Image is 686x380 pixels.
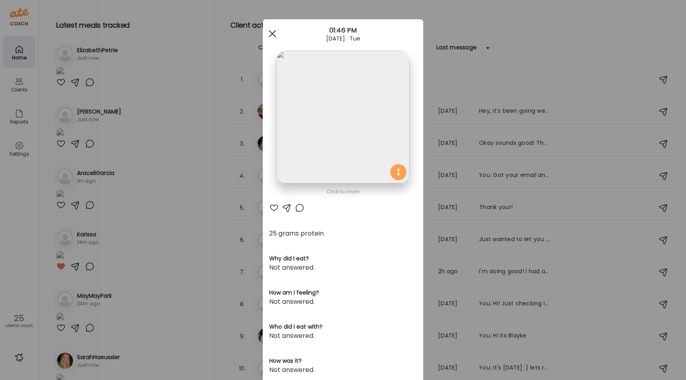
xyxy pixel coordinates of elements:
[269,187,417,197] div: Click to zoom
[269,263,417,272] div: Not answered.
[269,331,417,341] div: Not answered.
[269,357,417,365] h3: How was it?
[269,289,417,297] h3: How am I feeling?
[263,26,423,35] div: 01:46 PM
[269,254,417,263] h3: Why did I eat?
[263,35,423,42] div: [DATE] · Tue
[269,323,417,331] h3: Who did I eat with?
[269,297,417,307] div: Not answered.
[269,365,417,375] div: Not answered.
[276,51,409,183] img: images%2FuoYiWjixOgQ8TTFdzvnghxuIVJQ2%2FIw9BC9R4ERiXk6iUtOIe%2F2E4XuahdXMK7Typ6s4MS_1080
[269,229,417,238] div: 25 grams protein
